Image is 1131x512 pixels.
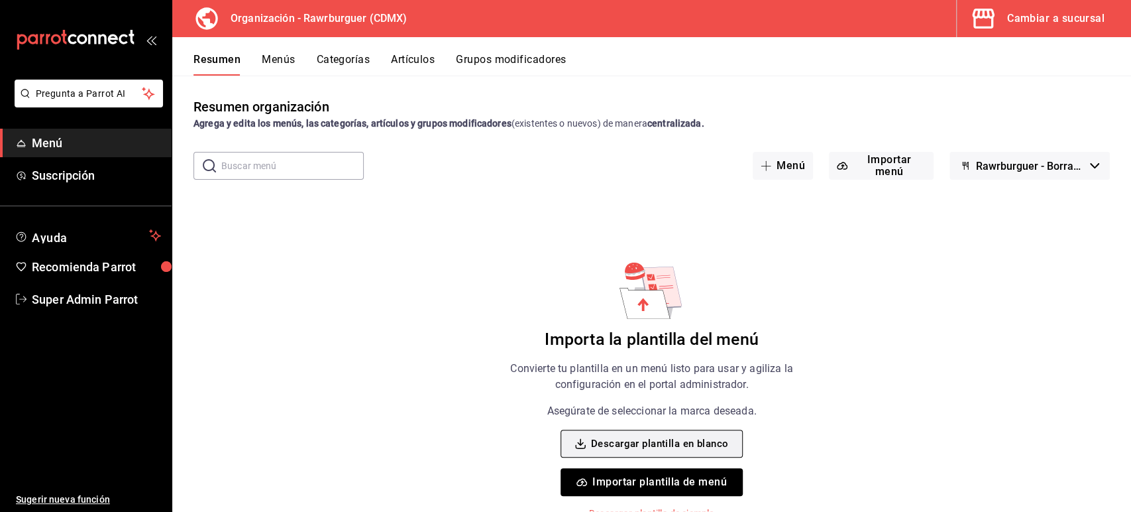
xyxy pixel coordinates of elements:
[561,468,743,496] button: Importar plantilla de menú
[193,53,241,76] button: Resumen
[36,87,142,101] span: Pregunta a Parrot AI
[829,152,934,180] button: Importar menú
[561,430,743,458] button: Descargar plantilla en blanco
[9,96,163,110] a: Pregunta a Parrot AI
[485,361,819,393] p: Convierte tu plantilla en un menú listo para usar y agiliza la configuración en el portal adminis...
[32,290,161,308] span: Super Admin Parrot
[32,258,161,276] span: Recomienda Parrot
[1007,9,1104,28] div: Cambiar a sucursal
[221,153,364,179] input: Buscar menú
[220,11,407,27] h3: Organización - Rawrburguer (CDMX)
[16,493,161,507] span: Sugerir nueva función
[193,53,1131,76] div: navigation tabs
[32,166,161,184] span: Suscripción
[976,160,1085,172] span: Rawrburguer - Borrador
[193,97,329,117] div: Resumen organización
[456,53,566,76] button: Grupos modificadores
[193,118,512,129] strong: Agrega y edita los menús, las categorías, artículos y grupos modificadores
[317,53,370,76] button: Categorías
[547,403,756,419] p: Asegúrate de seleccionar la marca deseada.
[545,330,758,350] h6: Importa la plantilla del menú
[647,118,704,129] strong: centralizada.
[32,134,161,152] span: Menú
[949,152,1110,180] button: Rawrburguer - Borrador
[146,34,156,45] button: open_drawer_menu
[262,53,295,76] button: Menús
[753,152,813,180] button: Menú
[15,80,163,107] button: Pregunta a Parrot AI
[32,227,144,243] span: Ayuda
[391,53,435,76] button: Artículos
[193,117,1110,131] div: (existentes o nuevos) de manera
